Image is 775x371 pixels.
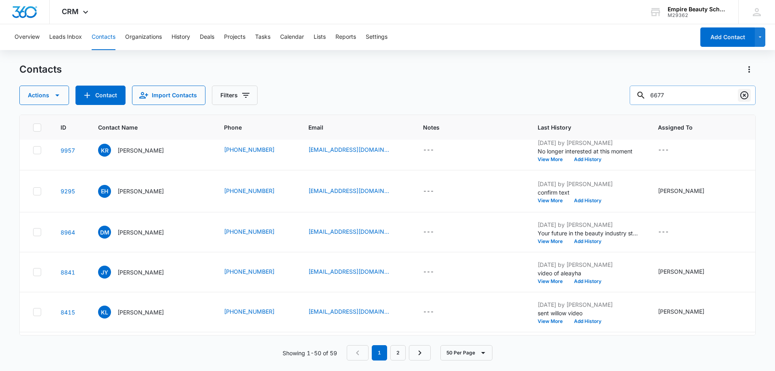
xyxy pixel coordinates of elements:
div: Email - lillyhorsch2@gmail.com - Select to Edit Field [308,187,404,196]
span: Assigned To [658,123,741,132]
div: Phone - (603) 667-7860 - Select to Edit Field [224,307,289,317]
div: Contact Name - Kiana Rodriguez - Select to Edit Field [98,144,178,157]
a: [PHONE_NUMBER] [224,145,274,154]
div: Email - jeannebits@yahoo.com - Select to Edit Field [308,267,404,277]
div: --- [423,187,434,196]
button: Add History [568,239,607,244]
div: Contact Name - Destiny Mosely - Select to Edit Field [98,226,178,239]
button: View More [538,319,568,324]
button: Projects [224,24,245,50]
div: Email - Kianalee511@gmail.com - Select to Edit Field [308,145,404,155]
button: Add History [568,279,607,284]
a: [EMAIL_ADDRESS][DOMAIN_NAME] [308,227,389,236]
button: Add Contact [700,27,755,47]
div: [PERSON_NAME] [658,187,704,195]
button: 50 Per Page [440,345,492,361]
button: History [172,24,190,50]
a: [PHONE_NUMBER] [224,227,274,236]
div: Assigned To - Jessica Spillane - Select to Edit Field [658,307,719,317]
button: Clear [738,89,751,102]
span: Phone [224,123,277,132]
div: Assigned To - - Select to Edit Field [658,227,683,237]
button: Reports [335,24,356,50]
button: View More [538,239,568,244]
p: [DATE] by [PERSON_NAME] [538,138,639,147]
div: account name [668,6,727,13]
span: CRM [62,7,79,16]
button: Settings [366,24,387,50]
span: DM [98,226,111,239]
a: [EMAIL_ADDRESS][DOMAIN_NAME] [308,307,389,316]
div: Email - kafleury143@gmail.com - Select to Edit Field [308,307,404,317]
div: Contact Name - Jeanne Young - Select to Edit Field [98,266,178,279]
span: Last History [538,123,627,132]
span: Email [308,123,392,132]
a: [EMAIL_ADDRESS][DOMAIN_NAME] [308,187,389,195]
button: View More [538,279,568,284]
div: account id [668,13,727,18]
a: [EMAIL_ADDRESS][DOMAIN_NAME] [308,145,389,154]
button: Add History [568,319,607,324]
button: Add History [568,157,607,162]
button: Import Contacts [132,86,205,105]
a: [PHONE_NUMBER] [224,187,274,195]
div: --- [423,145,434,155]
p: confirm text [538,188,639,197]
div: Notes - - Select to Edit Field [423,267,448,277]
div: Notes - - Select to Edit Field [423,145,448,155]
div: Assigned To - Jessica Spillane - Select to Edit Field [658,267,719,277]
button: Actions [19,86,69,105]
input: Search Contacts [630,86,756,105]
div: --- [423,227,434,237]
button: Calendar [280,24,304,50]
div: Assigned To - - Select to Edit Field [658,145,683,155]
div: Phone - (603) 726-6477 - Select to Edit Field [224,187,289,196]
button: Tasks [255,24,270,50]
p: [PERSON_NAME] [117,308,164,317]
span: KR [98,144,111,157]
p: [DATE] by [PERSON_NAME] [538,180,639,188]
button: Filters [212,86,258,105]
button: Leads Inbox [49,24,82,50]
button: View More [538,157,568,162]
div: Phone - (603) 667-1378 - Select to Edit Field [224,267,289,277]
button: Overview [15,24,40,50]
span: EH [98,185,111,198]
p: video of aleayha [538,269,639,277]
button: View More [538,198,568,203]
p: [PERSON_NAME] [117,187,164,195]
div: Phone - (978) 677-8446 - Select to Edit Field [224,145,289,155]
span: KL [98,306,111,319]
a: [PHONE_NUMBER] [224,307,274,316]
span: Notes [423,123,518,132]
div: --- [423,267,434,277]
p: sent willow video [538,309,639,317]
a: [EMAIL_ADDRESS][DOMAIN_NAME] [308,267,389,276]
button: Deals [200,24,214,50]
a: Navigate to contact details page for Destiny Mosely [61,229,75,236]
p: [DATE] by [PERSON_NAME] [538,260,639,269]
button: Add History [568,198,607,203]
a: [PHONE_NUMBER] [224,267,274,276]
div: --- [658,145,669,155]
div: Contact Name - Kaitlin LeBlanc - Select to Edit Field [98,306,178,319]
p: Your future in the beauty industry starts here! We are enrolling in courses for 2025 and 2026! Wh... [538,229,639,237]
a: Navigate to contact details page for Elizabeth Horsch [61,188,75,195]
p: [PERSON_NAME] [117,228,164,237]
p: Showing 1-50 of 59 [283,349,337,357]
span: JY [98,266,111,279]
a: Navigate to contact details page for Jeanne Young [61,269,75,276]
div: Contact Name - Elizabeth Horsch - Select to Edit Field [98,185,178,198]
a: Navigate to contact details page for Kaitlin LeBlanc [61,309,75,316]
div: [PERSON_NAME] [658,267,704,276]
p: [DATE] by [PERSON_NAME] [538,300,639,309]
a: Next Page [409,345,431,361]
button: Actions [743,63,756,76]
h1: Contacts [19,63,62,75]
div: Assigned To - Jessica Spillane - Select to Edit Field [658,187,719,196]
a: Navigate to contact details page for Kiana Rodriguez [61,147,75,154]
button: Contacts [92,24,115,50]
button: Add Contact [75,86,126,105]
p: No longer interested at this moment [538,147,639,155]
p: [PERSON_NAME] [117,146,164,155]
